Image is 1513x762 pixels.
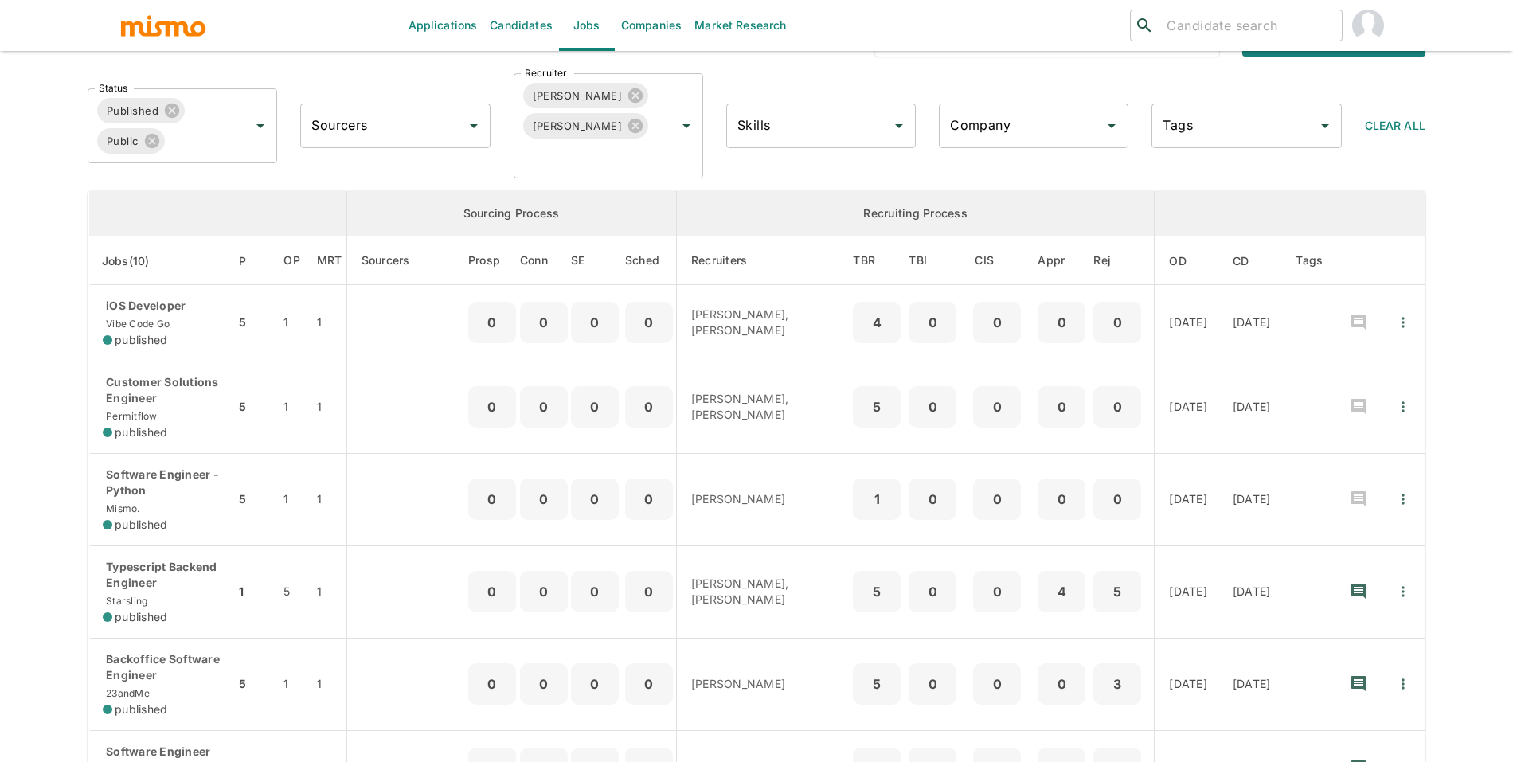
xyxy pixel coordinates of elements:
[577,488,612,510] p: 0
[859,580,894,603] p: 5
[103,595,147,607] span: Starsling
[631,311,667,334] p: 0
[1044,311,1079,334] p: 0
[99,81,127,95] label: Status
[1044,580,1079,603] p: 4
[103,467,222,498] p: Software Engineer - Python
[313,638,346,730] td: 1
[577,311,612,334] p: 0
[97,132,148,150] span: Public
[523,113,649,139] div: [PERSON_NAME]
[235,638,271,730] td: 5
[691,676,837,692] p: [PERSON_NAME]
[979,580,1015,603] p: 0
[1155,361,1220,453] td: [DATE]
[103,744,222,760] p: Software Engineer
[568,236,622,285] th: Sent Emails
[1220,236,1284,285] th: Created At
[859,488,894,510] p: 1
[691,391,837,423] p: [PERSON_NAME], [PERSON_NAME]
[979,311,1015,334] p: 0
[1034,236,1089,285] th: Approved
[1044,488,1079,510] p: 0
[475,396,510,418] p: 0
[526,488,561,510] p: 0
[1100,396,1135,418] p: 0
[905,236,960,285] th: To Be Interviewed
[346,191,676,236] th: Sourcing Process
[1339,388,1378,426] button: recent-notes
[631,673,667,695] p: 0
[631,488,667,510] p: 0
[103,374,222,406] p: Customer Solutions Engineer
[97,128,165,154] div: Public
[1386,666,1421,701] button: Quick Actions
[849,236,905,285] th: To Be Reviewed
[313,236,346,285] th: Market Research Total
[468,236,520,285] th: Prospects
[1044,673,1079,695] p: 0
[313,453,346,545] td: 1
[475,488,510,510] p: 0
[915,673,950,695] p: 0
[526,311,561,334] p: 0
[475,580,510,603] p: 0
[119,14,207,37] img: logo
[915,396,950,418] p: 0
[859,396,894,418] p: 5
[888,115,910,137] button: Open
[115,424,167,440] span: published
[523,117,632,135] span: [PERSON_NAME]
[115,517,167,533] span: published
[102,252,170,271] span: Jobs(10)
[1089,236,1155,285] th: Rejected
[1100,580,1135,603] p: 5
[859,673,894,695] p: 5
[577,396,612,418] p: 0
[1386,482,1421,517] button: Quick Actions
[103,410,158,422] span: Permitflow
[103,687,150,699] span: 23andMe
[235,285,271,361] td: 5
[577,580,612,603] p: 0
[271,545,313,638] td: 5
[1100,311,1135,334] p: 0
[676,236,849,285] th: Recruiters
[239,252,267,271] span: P
[1339,665,1378,703] button: recent-notes
[346,236,468,285] th: Sourcers
[103,559,222,591] p: Typescript Backend Engineer
[1352,10,1384,41] img: Maria Lujan Ciommo
[676,191,1155,236] th: Recruiting Process
[103,651,222,683] p: Backoffice Software Engineer
[915,580,950,603] p: 0
[463,115,485,137] button: Open
[915,488,950,510] p: 0
[1155,453,1220,545] td: [DATE]
[115,701,167,717] span: published
[526,673,561,695] p: 0
[979,673,1015,695] p: 0
[526,396,561,418] p: 0
[631,580,667,603] p: 0
[1100,673,1135,695] p: 3
[1220,285,1284,361] td: [DATE]
[1339,572,1378,611] button: recent-notes
[1220,453,1284,545] td: [DATE]
[235,453,271,545] td: 5
[979,396,1015,418] p: 0
[1339,303,1378,342] button: recent-notes
[271,236,313,285] th: Open Positions
[1155,638,1220,730] td: [DATE]
[271,285,313,361] td: 1
[1155,545,1220,638] td: [DATE]
[271,638,313,730] td: 1
[577,673,612,695] p: 0
[1155,236,1220,285] th: Onboarding Date
[249,115,272,137] button: Open
[235,361,271,453] td: 5
[1386,389,1421,424] button: Quick Actions
[235,545,271,638] td: 1
[979,488,1015,510] p: 0
[1220,361,1284,453] td: [DATE]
